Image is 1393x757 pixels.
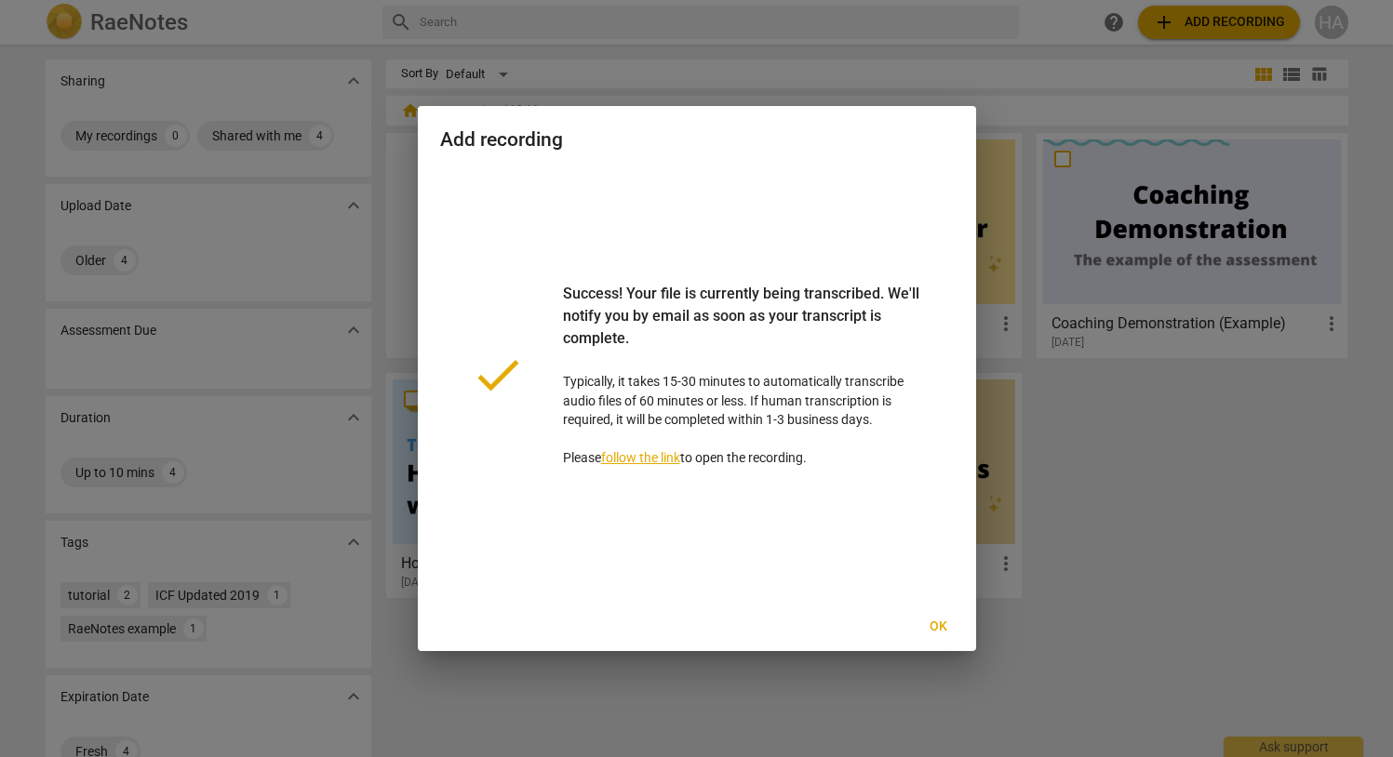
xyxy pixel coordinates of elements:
[924,618,954,636] span: Ok
[563,283,924,468] p: Typically, it takes 15-30 minutes to automatically transcribe audio files of 60 minutes or less. ...
[470,347,526,403] span: done
[440,128,954,152] h2: Add recording
[563,283,924,372] div: Success! Your file is currently being transcribed. We'll notify you by email as soon as your tran...
[601,450,680,465] a: follow the link
[909,610,969,644] button: Ok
